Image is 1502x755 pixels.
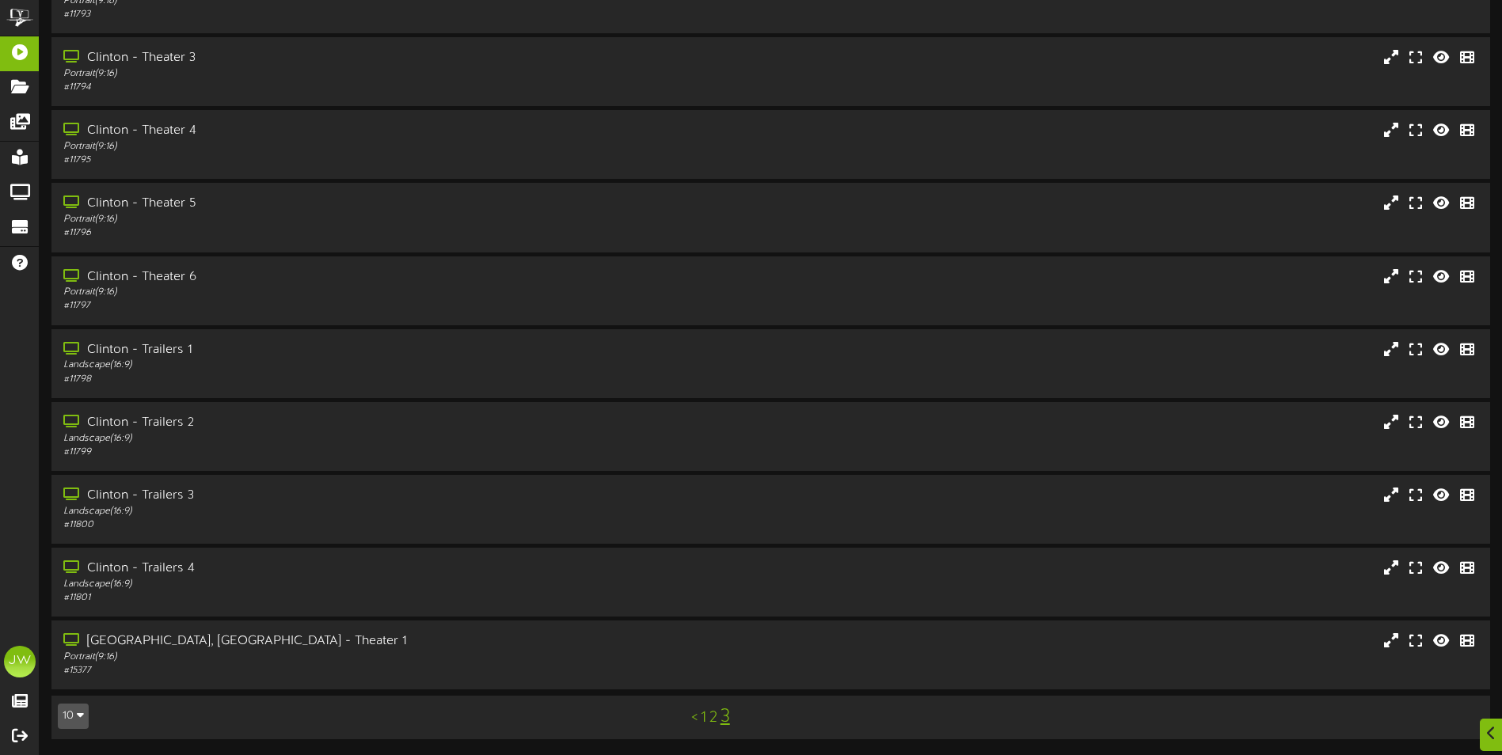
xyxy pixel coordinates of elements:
[691,709,698,727] a: <
[701,709,706,727] a: 1
[63,560,639,578] div: Clinton - Trailers 4
[63,518,639,532] div: # 11800
[721,707,730,727] a: 3
[63,651,639,664] div: Portrait ( 9:16 )
[63,341,639,359] div: Clinton - Trailers 1
[63,81,639,94] div: # 11794
[63,432,639,446] div: Landscape ( 16:9 )
[63,299,639,313] div: # 11797
[63,664,639,677] div: # 15377
[63,373,639,386] div: # 11798
[63,632,639,651] div: [GEOGRAPHIC_DATA], [GEOGRAPHIC_DATA] - Theater 1
[63,154,639,167] div: # 11795
[63,195,639,213] div: Clinton - Theater 5
[63,140,639,154] div: Portrait ( 9:16 )
[63,67,639,81] div: Portrait ( 9:16 )
[63,268,639,286] div: Clinton - Theater 6
[63,487,639,505] div: Clinton - Trailers 3
[63,446,639,459] div: # 11799
[63,591,639,605] div: # 11801
[63,122,639,140] div: Clinton - Theater 4
[63,226,639,240] div: # 11796
[4,646,36,677] div: JW
[709,709,717,727] a: 2
[63,8,639,21] div: # 11793
[63,49,639,67] div: Clinton - Theater 3
[63,213,639,226] div: Portrait ( 9:16 )
[63,414,639,432] div: Clinton - Trailers 2
[63,578,639,591] div: Landscape ( 16:9 )
[58,704,89,729] button: 10
[63,359,639,372] div: Landscape ( 16:9 )
[63,286,639,299] div: Portrait ( 9:16 )
[63,505,639,518] div: Landscape ( 16:9 )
